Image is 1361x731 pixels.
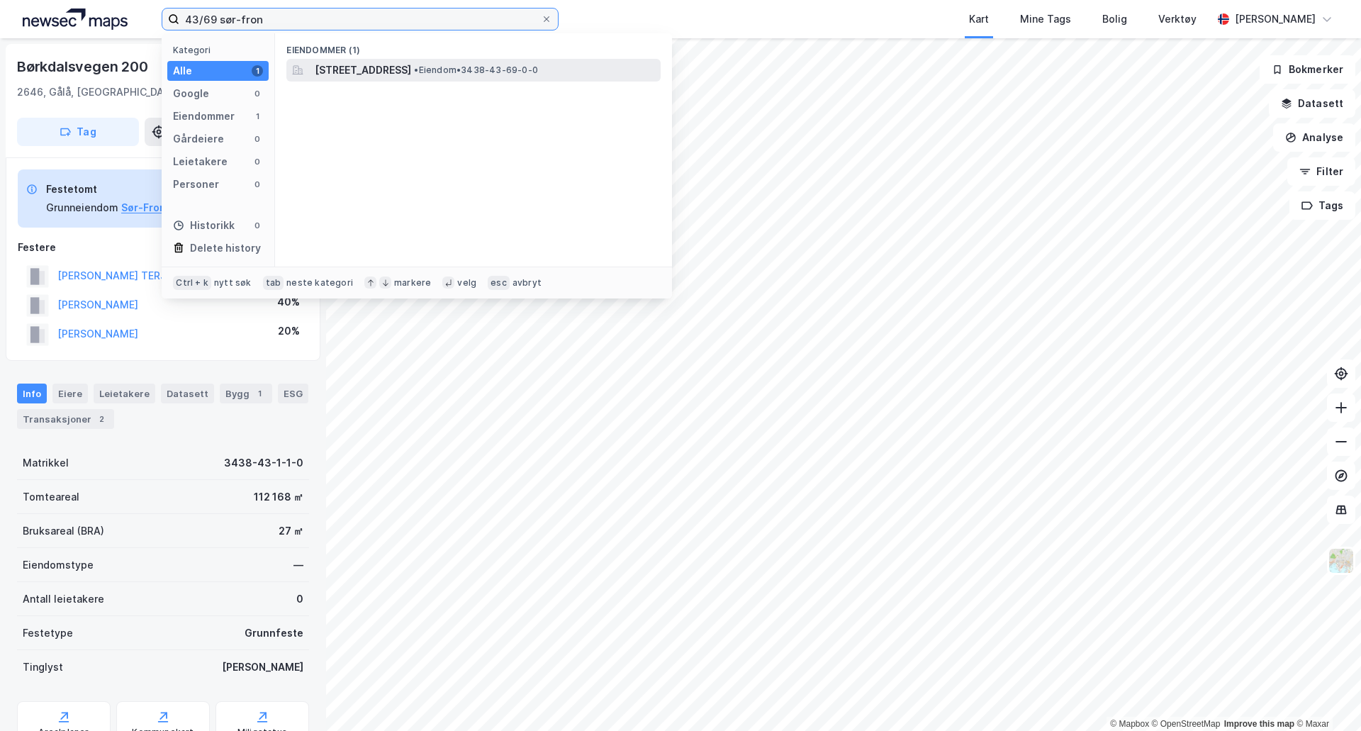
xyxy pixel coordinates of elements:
[252,386,267,401] div: 1
[1235,11,1316,28] div: [PERSON_NAME]
[94,384,155,403] div: Leietakere
[46,181,194,198] div: Festetomt
[1224,719,1294,729] a: Improve this map
[173,153,228,170] div: Leietakere
[278,323,300,340] div: 20%
[23,591,104,608] div: Antall leietakere
[252,156,263,167] div: 0
[17,409,114,429] div: Transaksjoner
[252,179,263,190] div: 0
[254,489,303,506] div: 112 168 ㎡
[286,277,353,289] div: neste kategori
[1152,719,1221,729] a: OpenStreetMap
[224,454,303,471] div: 3438-43-1-1-0
[222,659,303,676] div: [PERSON_NAME]
[23,625,73,642] div: Festetype
[23,659,63,676] div: Tinglyst
[161,384,214,403] div: Datasett
[121,199,194,216] button: Sør-Fron, 43/1
[1289,191,1355,220] button: Tags
[17,384,47,403] div: Info
[1260,55,1355,84] button: Bokmerker
[1110,719,1149,729] a: Mapbox
[23,557,94,574] div: Eiendomstype
[173,45,269,55] div: Kategori
[23,9,128,30] img: logo.a4113a55bc3d86da70a041830d287a7e.svg
[17,84,180,101] div: 2646, Gålå, [GEOGRAPHIC_DATA]
[18,239,308,256] div: Festere
[1158,11,1197,28] div: Verktøy
[293,557,303,574] div: —
[252,111,263,122] div: 1
[173,176,219,193] div: Personer
[23,489,79,506] div: Tomteareal
[275,33,672,59] div: Eiendommer (1)
[1287,157,1355,186] button: Filter
[296,591,303,608] div: 0
[1020,11,1071,28] div: Mine Tags
[220,384,272,403] div: Bygg
[252,133,263,145] div: 0
[1102,11,1127,28] div: Bolig
[173,85,209,102] div: Google
[457,277,476,289] div: velg
[315,62,411,79] span: [STREET_ADDRESS]
[1269,89,1355,118] button: Datasett
[173,108,235,125] div: Eiendommer
[1328,547,1355,574] img: Z
[969,11,989,28] div: Kart
[46,199,118,216] div: Grunneiendom
[23,523,104,540] div: Bruksareal (BRA)
[94,412,108,426] div: 2
[414,65,538,76] span: Eiendom • 3438-43-69-0-0
[52,384,88,403] div: Eiere
[173,62,192,79] div: Alle
[278,384,308,403] div: ESG
[173,217,235,234] div: Historikk
[23,454,69,471] div: Matrikkel
[190,240,261,257] div: Delete history
[173,130,224,147] div: Gårdeiere
[279,523,303,540] div: 27 ㎡
[277,294,300,311] div: 40%
[1273,123,1355,152] button: Analyse
[513,277,542,289] div: avbryt
[17,118,139,146] button: Tag
[179,9,541,30] input: Søk på adresse, matrikkel, gårdeiere, leietakere eller personer
[394,277,431,289] div: markere
[17,55,151,78] div: Børkdalsvegen 200
[245,625,303,642] div: Grunnfeste
[263,276,284,290] div: tab
[252,220,263,231] div: 0
[173,276,211,290] div: Ctrl + k
[214,277,252,289] div: nytt søk
[414,65,418,75] span: •
[252,88,263,99] div: 0
[252,65,263,77] div: 1
[1290,663,1361,731] iframe: Chat Widget
[488,276,510,290] div: esc
[1290,663,1361,731] div: Kontrollprogram for chat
